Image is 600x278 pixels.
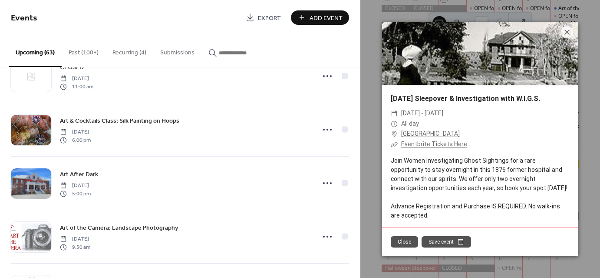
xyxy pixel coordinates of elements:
a: CLOSED [60,62,84,72]
button: Submissions [153,35,201,66]
button: Past (100+) [62,35,105,66]
span: Add Event [310,13,343,23]
a: Eventbrite Tickets Here [401,141,467,147]
div: ​ [391,108,398,119]
span: 5:00 pm [60,190,91,198]
div: ​ [391,119,398,129]
a: Art of the Camera: Landscape Photography [60,223,178,233]
span: 11:00 am [60,83,93,90]
button: Add Event [291,10,349,25]
a: Export [239,10,287,25]
a: Art After Dark [60,169,98,179]
span: 6:00 pm [60,136,91,144]
span: [DATE] - [DATE] [401,108,443,119]
a: [GEOGRAPHIC_DATA] [401,129,460,139]
span: CLOSED [60,63,84,72]
a: [DATE] Sleepover & Investigation with W.I.G.S. [391,94,540,103]
button: Close [391,236,418,248]
span: [DATE] [60,235,90,243]
span: Events [11,10,37,27]
span: [DATE] [60,128,91,136]
span: 9:30 am [60,243,90,251]
button: Recurring (4) [105,35,153,66]
button: Upcoming (63) [9,35,62,67]
span: [DATE] [60,75,93,83]
div: ​ [391,129,398,139]
div: ​ [391,139,398,150]
button: Save event [422,236,471,248]
div: Join Women Investigating Ghost Sightings for a rare opportunity to stay overnight in this 1876 fo... [382,156,578,220]
span: Export [258,13,281,23]
span: Art of the Camera: Landscape Photography [60,224,178,233]
a: Art & Cocktails Class: Silk Painting on Hoops [60,116,179,126]
span: All day [401,119,419,129]
span: Art After Dark [60,170,98,179]
span: [DATE] [60,182,91,190]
